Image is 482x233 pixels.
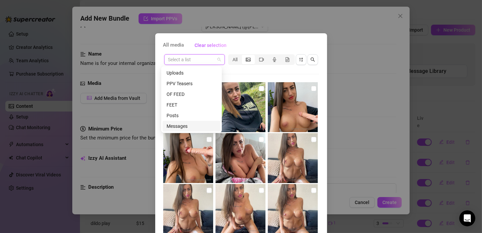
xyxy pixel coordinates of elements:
img: media [268,82,318,132]
div: segmented control [228,54,295,65]
div: FEET [163,100,221,110]
div: Uploads [163,68,221,78]
span: sort-descending [299,57,303,62]
div: Uploads [167,69,217,77]
span: file-gif [285,57,290,62]
div: Messages [167,122,217,130]
img: media [163,133,213,183]
span: picture [246,57,250,62]
img: media [216,82,265,132]
div: OF FEED [163,89,221,100]
div: PPV Teasers [167,80,217,87]
span: Clear selection [195,43,227,48]
div: Posts [163,110,221,121]
div: Open Intercom Messenger [459,210,475,226]
div: Messages [163,121,221,131]
button: sort-descending [296,54,306,65]
div: OF FEED [167,91,217,98]
button: Clear selection [190,40,232,51]
div: PPV Teasers [163,78,221,89]
div: Posts [167,112,217,119]
img: media [216,133,265,183]
div: All [229,55,242,64]
span: All media [163,41,184,49]
div: FEET [167,101,217,109]
span: search [310,57,315,62]
span: video-camera [259,57,264,62]
img: media [268,133,318,183]
span: audio [272,57,277,62]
